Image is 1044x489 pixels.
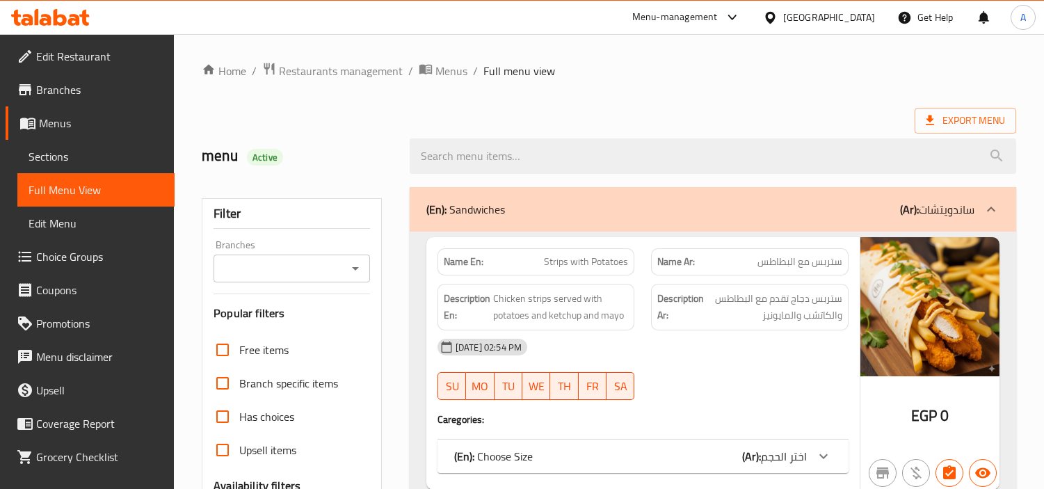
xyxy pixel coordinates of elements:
[6,374,175,407] a: Upsell
[419,62,467,80] a: Menus
[202,145,393,166] h2: menu
[202,62,1016,80] nav: breadcrumb
[466,372,494,400] button: MO
[6,273,175,307] a: Coupons
[902,459,930,487] button: Purchased item
[39,115,163,131] span: Menus
[36,315,163,332] span: Promotions
[214,199,370,229] div: Filter
[29,148,163,165] span: Sections
[17,207,175,240] a: Edit Menu
[472,376,488,396] span: MO
[444,255,483,269] strong: Name En:
[435,63,467,79] span: Menus
[247,149,283,166] div: Active
[36,382,163,399] span: Upsell
[29,182,163,198] span: Full Menu View
[607,372,634,400] button: SA
[761,446,807,467] span: اختر الحجم
[6,106,175,140] a: Menus
[36,248,163,265] span: Choice Groups
[454,448,533,465] p: Choose Size
[940,402,949,429] span: 0
[926,112,1005,129] span: Export Menu
[900,199,919,220] b: (Ar):
[239,375,338,392] span: Branch specific items
[612,376,629,396] span: SA
[6,40,175,73] a: Edit Restaurant
[869,459,897,487] button: Not branch specific item
[346,259,365,278] button: Open
[1020,10,1026,25] span: A
[29,215,163,232] span: Edit Menu
[437,412,849,426] h4: Caregories:
[657,290,704,324] strong: Description Ar:
[36,48,163,65] span: Edit Restaurant
[657,255,695,269] strong: Name Ar:
[556,376,572,396] span: TH
[408,63,413,79] li: /
[437,372,466,400] button: SU
[6,340,175,374] a: Menu disclaimer
[444,290,490,324] strong: Description En:
[450,341,527,354] span: [DATE] 02:54 PM
[900,201,974,218] p: ساندويتشات
[742,446,761,467] b: (Ar):
[550,372,578,400] button: TH
[6,73,175,106] a: Branches
[36,282,163,298] span: Coupons
[860,237,999,376] img: Strips_with_fries_roll638922521489996161.png
[522,372,550,400] button: WE
[579,372,607,400] button: FR
[214,305,370,321] h3: Popular filters
[262,62,403,80] a: Restaurants management
[6,307,175,340] a: Promotions
[757,255,842,269] span: ستربس مع البطاطس
[969,459,997,487] button: Available
[6,407,175,440] a: Coverage Report
[6,440,175,474] a: Grocery Checklist
[528,376,545,396] span: WE
[252,63,257,79] li: /
[707,290,842,324] span: ستربس دجاج تقدم مع البطاطس والكاتشب والمايونيز
[584,376,601,396] span: FR
[36,348,163,365] span: Menu disclaimer
[410,187,1016,232] div: (En): Sandwiches(Ar):ساندويتشات
[454,446,474,467] b: (En):
[6,240,175,273] a: Choice Groups
[544,255,628,269] span: Strips with Potatoes
[473,63,478,79] li: /
[915,108,1016,134] span: Export Menu
[483,63,555,79] span: Full menu view
[426,201,505,218] p: Sandwiches
[632,9,718,26] div: Menu-management
[239,442,296,458] span: Upsell items
[911,402,937,429] span: EGP
[247,151,283,164] span: Active
[493,290,629,324] span: Chicken strips served with potatoes and ketchup and mayo
[17,140,175,173] a: Sections
[437,440,849,473] div: (En): Choose Size(Ar):اختر الحجم
[500,376,517,396] span: TU
[36,449,163,465] span: Grocery Checklist
[202,63,246,79] a: Home
[410,138,1016,174] input: search
[36,81,163,98] span: Branches
[36,415,163,432] span: Coverage Report
[239,342,289,358] span: Free items
[426,199,447,220] b: (En):
[783,10,875,25] div: [GEOGRAPHIC_DATA]
[239,408,294,425] span: Has choices
[935,459,963,487] button: Has choices
[495,372,522,400] button: TU
[17,173,175,207] a: Full Menu View
[444,376,460,396] span: SU
[279,63,403,79] span: Restaurants management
